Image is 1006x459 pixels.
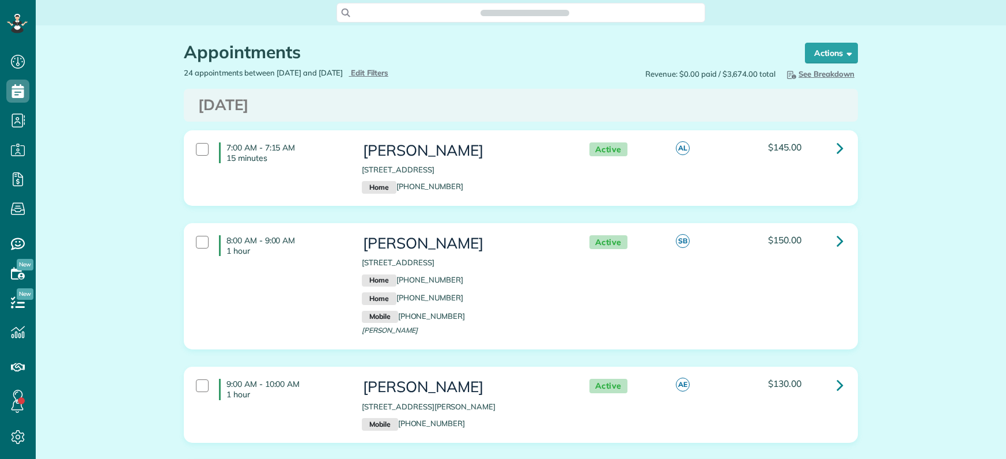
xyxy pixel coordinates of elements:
[676,234,690,248] span: SB
[362,311,398,323] small: Mobile
[362,379,566,396] h3: [PERSON_NAME]
[362,275,463,284] a: Home[PHONE_NUMBER]
[226,153,345,163] p: 15 minutes
[805,43,858,63] button: Actions
[362,164,566,175] p: [STREET_ADDRESS]
[589,235,627,250] span: Active
[226,389,345,400] p: 1 hour
[589,142,627,157] span: Active
[198,97,844,114] h3: [DATE]
[362,292,396,305] small: Home
[676,378,690,392] span: AE
[676,141,690,155] span: AL
[362,142,566,159] h3: [PERSON_NAME]
[17,259,33,270] span: New
[175,67,521,78] div: 24 appointments between [DATE] and [DATE]
[362,182,463,191] a: Home[PHONE_NUMBER]
[184,43,783,62] h1: Appointments
[362,293,463,302] a: Home[PHONE_NUMBER]
[362,326,418,334] span: [PERSON_NAME]
[768,234,801,246] span: $150.00
[17,288,33,300] span: New
[768,141,801,153] span: $145.00
[362,235,566,252] h3: [PERSON_NAME]
[219,235,345,256] h4: 8:00 AM - 9:00 AM
[351,68,388,77] span: Edit Filters
[362,274,396,287] small: Home
[219,379,345,400] h4: 9:00 AM - 10:00 AM
[768,378,801,389] span: $130.00
[362,311,465,321] a: Mobile[PHONE_NUMBER]
[362,257,566,268] p: [STREET_ADDRESS]
[645,69,776,80] span: Revenue: $0.00 paid / $3,674.00 total
[781,67,858,80] button: See Breakdown
[219,142,345,163] h4: 7:00 AM - 7:15 AM
[785,69,854,78] span: See Breakdown
[362,181,396,194] small: Home
[362,401,566,412] p: [STREET_ADDRESS][PERSON_NAME]
[362,419,465,428] a: Mobile[PHONE_NUMBER]
[349,68,388,77] a: Edit Filters
[226,246,345,256] p: 1 hour
[589,379,627,393] span: Active
[362,418,398,431] small: Mobile
[492,7,557,18] span: Search ZenMaid…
